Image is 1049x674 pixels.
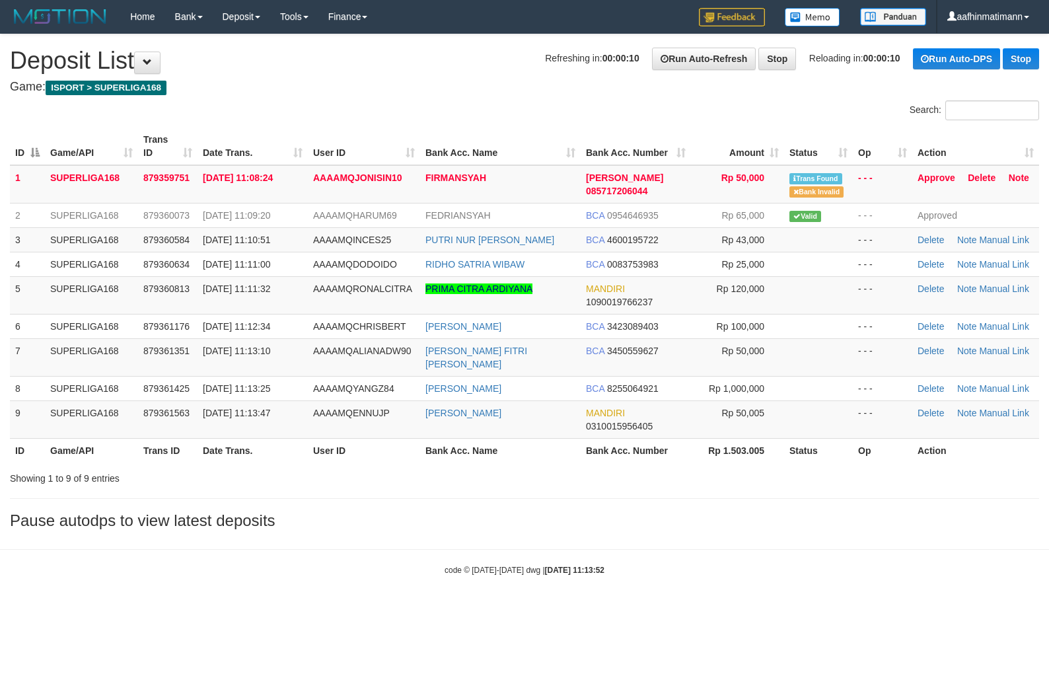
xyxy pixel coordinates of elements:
[979,235,1029,245] a: Manual Link
[945,100,1039,120] input: Search:
[586,383,604,394] span: BCA
[10,227,45,252] td: 3
[586,210,604,221] span: BCA
[853,314,912,338] td: - - -
[143,283,190,294] span: 879360813
[198,128,308,165] th: Date Trans.: activate to sort column ascending
[545,566,604,575] strong: [DATE] 11:13:52
[863,53,900,63] strong: 00:00:10
[420,128,581,165] th: Bank Acc. Name: activate to sort column ascending
[45,338,138,376] td: SUPERLIGA168
[691,128,784,165] th: Amount: activate to sort column ascending
[979,408,1029,418] a: Manual Link
[912,203,1039,227] td: Approved
[789,186,844,198] span: Bank is not match
[45,203,138,227] td: SUPERLIGA168
[785,8,840,26] img: Button%20Memo.svg
[979,283,1029,294] a: Manual Link
[809,53,900,63] span: Reloading in:
[10,165,45,204] td: 1
[721,346,764,356] span: Rp 50,000
[1009,172,1029,183] a: Note
[721,408,764,418] span: Rp 50,005
[853,128,912,165] th: Op: activate to sort column ascending
[709,383,764,394] span: Rp 1,000,000
[425,235,554,245] a: PUTRI NUR [PERSON_NAME]
[912,438,1039,463] th: Action
[918,235,944,245] a: Delete
[691,438,784,463] th: Rp 1.503.005
[853,165,912,204] td: - - -
[10,276,45,314] td: 5
[968,172,995,183] a: Delete
[607,235,659,245] span: Copy 4600195722 to clipboard
[10,338,45,376] td: 7
[957,321,977,332] a: Note
[138,128,198,165] th: Trans ID: activate to sort column ascending
[308,128,420,165] th: User ID: activate to sort column ascending
[10,203,45,227] td: 2
[912,128,1039,165] th: Action: activate to sort column ascending
[10,81,1039,94] h4: Game:
[45,438,138,463] th: Game/API
[203,383,270,394] span: [DATE] 11:13:25
[717,321,764,332] span: Rp 100,000
[308,438,420,463] th: User ID
[313,321,406,332] span: AAAAMQCHRISBERT
[45,252,138,276] td: SUPERLIGA168
[586,408,625,418] span: MANDIRI
[143,235,190,245] span: 879360584
[143,383,190,394] span: 879361425
[143,172,190,183] span: 879359751
[10,252,45,276] td: 4
[45,400,138,438] td: SUPERLIGA168
[721,235,764,245] span: Rp 43,000
[918,259,944,270] a: Delete
[46,81,166,95] span: ISPORT > SUPERLIGA168
[586,172,663,183] span: [PERSON_NAME]
[853,376,912,400] td: - - -
[721,172,764,183] span: Rp 50,000
[957,259,977,270] a: Note
[699,8,765,26] img: Feedback.jpg
[957,383,977,394] a: Note
[313,283,412,294] span: AAAAMQRONALCITRA
[853,338,912,376] td: - - -
[853,227,912,252] td: - - -
[10,400,45,438] td: 9
[313,210,397,221] span: AAAAMQHARUM69
[203,321,270,332] span: [DATE] 11:12:34
[918,283,944,294] a: Delete
[957,346,977,356] a: Note
[198,438,308,463] th: Date Trans.
[913,48,1000,69] a: Run Auto-DPS
[721,259,764,270] span: Rp 25,000
[45,227,138,252] td: SUPERLIGA168
[853,203,912,227] td: - - -
[203,283,270,294] span: [DATE] 11:11:32
[581,128,691,165] th: Bank Acc. Number: activate to sort column ascending
[918,172,955,183] a: Approve
[918,408,944,418] a: Delete
[758,48,796,70] a: Stop
[957,408,977,418] a: Note
[203,259,270,270] span: [DATE] 11:11:00
[143,210,190,221] span: 879360073
[607,346,659,356] span: Copy 3450559627 to clipboard
[203,210,270,221] span: [DATE] 11:09:20
[10,314,45,338] td: 6
[143,259,190,270] span: 879360634
[425,210,491,221] a: FEDRIANSYAH
[853,438,912,463] th: Op
[545,53,639,63] span: Refreshing in:
[425,321,501,332] a: [PERSON_NAME]
[138,438,198,463] th: Trans ID
[10,438,45,463] th: ID
[45,128,138,165] th: Game/API: activate to sort column ascending
[607,259,659,270] span: Copy 0083753983 to clipboard
[586,283,625,294] span: MANDIRI
[45,276,138,314] td: SUPERLIGA168
[607,321,659,332] span: Copy 3423089403 to clipboard
[853,252,912,276] td: - - -
[784,128,853,165] th: Status: activate to sort column ascending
